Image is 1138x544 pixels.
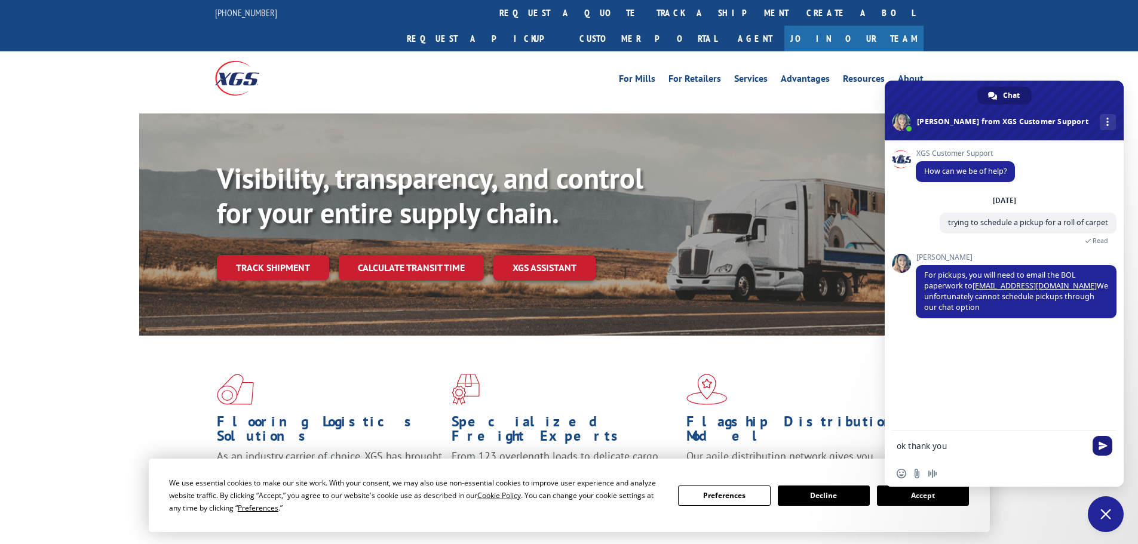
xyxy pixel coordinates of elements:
[169,477,664,514] div: We use essential cookies to make our site work. With your consent, we may also use non-essential ...
[398,26,570,51] a: Request a pickup
[977,87,1032,105] a: Chat
[477,490,521,500] span: Cookie Policy
[1093,236,1108,245] span: Read
[973,281,1097,291] a: [EMAIL_ADDRESS][DOMAIN_NAME]
[215,7,277,19] a: [PHONE_NUMBER]
[452,449,677,502] p: From 123 overlength loads to delicate cargo, our experienced staff knows the best way to move you...
[784,26,924,51] a: Join Our Team
[1093,436,1112,456] span: Send
[149,459,990,532] div: Cookie Consent Prompt
[734,74,768,87] a: Services
[726,26,784,51] a: Agent
[570,26,726,51] a: Customer Portal
[217,449,442,491] span: As an industry carrier of choice, XGS has brought innovation and dedication to flooring logistics...
[916,149,1015,158] span: XGS Customer Support
[948,217,1108,228] span: trying to schedule a pickup for a roll of carpet
[778,485,870,506] button: Decline
[924,166,1007,176] span: How can we be of help?
[339,255,484,281] a: Calculate transit time
[924,270,1108,312] span: For pickups, you will need to email the BOL paperwork to We unfortunately cannot schedule pickups...
[238,503,278,513] span: Preferences
[877,485,969,506] button: Accept
[217,255,329,280] a: Track shipment
[928,469,937,478] span: Audio message
[217,414,443,449] h1: Flooring Logistics Solutions
[619,74,655,87] a: For Mills
[897,469,906,478] span: Insert an emoji
[668,74,721,87] a: For Retailers
[686,414,912,449] h1: Flagship Distribution Model
[217,374,254,405] img: xgs-icon-total-supply-chain-intelligence-red
[916,253,1116,262] span: [PERSON_NAME]
[686,449,906,477] span: Our agile distribution network gives you nationwide inventory management on demand.
[1088,496,1124,532] a: Close chat
[493,255,596,281] a: XGS ASSISTANT
[452,414,677,449] h1: Specialized Freight Experts
[686,374,728,405] img: xgs-icon-flagship-distribution-model-red
[217,159,643,231] b: Visibility, transparency, and control for your entire supply chain.
[1003,87,1020,105] span: Chat
[912,469,922,478] span: Send a file
[781,74,830,87] a: Advantages
[993,197,1016,204] div: [DATE]
[843,74,885,87] a: Resources
[898,74,924,87] a: About
[897,431,1088,460] textarea: Compose your message...
[452,374,480,405] img: xgs-icon-focused-on-flooring-red
[678,485,770,506] button: Preferences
